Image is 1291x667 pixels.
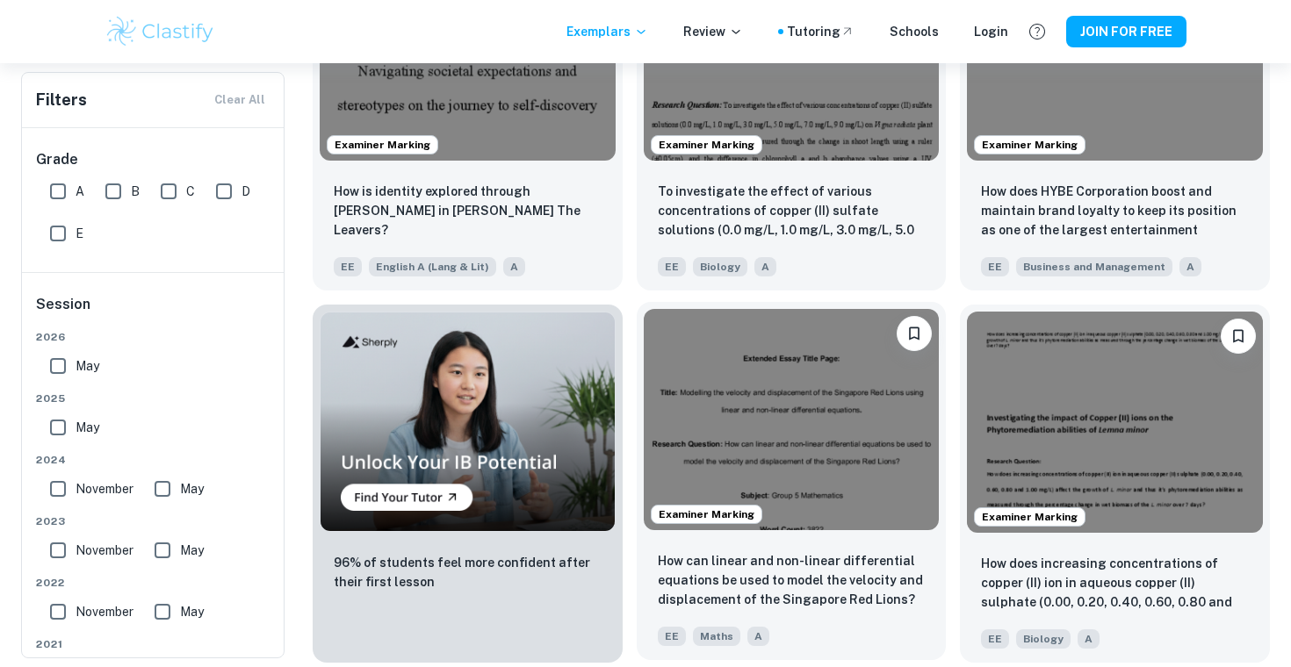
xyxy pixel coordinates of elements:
[334,553,602,592] p: 96% of students feel more confident after their first lesson
[242,182,250,201] span: D
[36,329,271,345] span: 2026
[131,182,140,201] span: B
[369,257,496,276] span: English A (Lang & Lit)
[76,541,133,560] span: November
[981,257,1009,276] span: EE
[36,391,271,406] span: 2025
[36,294,271,329] h6: Session
[36,636,271,652] span: 2021
[981,629,1009,649] span: EE
[787,22,855,41] a: Tutoring
[981,182,1249,241] p: How does HYBE Corporation boost and maintain brand loyalty to keep its position as one of the lar...
[1022,17,1052,47] button: Help and Feedback
[313,305,623,663] a: Thumbnail96% of students feel more confident after their first lesson
[36,452,271,468] span: 2024
[1016,629,1071,649] span: Biology
[36,513,271,529] span: 2023
[658,627,686,646] span: EE
[897,316,932,351] button: Please log in to bookmark exemplars
[652,506,761,522] span: Examiner Marking
[693,627,740,646] span: Maths
[503,257,525,276] span: A
[981,554,1249,613] p: How does increasing concentrations of copper (II) ion in aqueous copper (II) sulphate (0.00, 0.20...
[975,137,1085,153] span: Examiner Marking
[974,22,1008,41] a: Login
[890,22,939,41] a: Schools
[105,14,216,49] img: Clastify logo
[320,312,616,532] img: Thumbnail
[36,149,271,170] h6: Grade
[644,309,940,530] img: Maths EE example thumbnail: How can linear and non-linear differenti
[76,602,133,621] span: November
[658,257,686,276] span: EE
[975,509,1085,525] span: Examiner Marking
[186,182,195,201] span: C
[747,627,769,646] span: A
[76,356,99,376] span: May
[1179,257,1201,276] span: A
[328,137,437,153] span: Examiner Marking
[76,479,133,498] span: November
[658,551,926,609] p: How can linear and non-linear differential equations be used to model the velocity and displaceme...
[960,305,1270,663] a: Examiner MarkingPlease log in to bookmark exemplarsHow does increasing concentrations of copper (...
[334,182,602,240] p: How is identity explored through Deming Guo in Lisa Ko’s The Leavers?
[180,479,204,498] span: May
[180,541,204,560] span: May
[683,22,743,41] p: Review
[1221,319,1256,354] button: Please log in to bookmark exemplars
[652,137,761,153] span: Examiner Marking
[693,257,747,276] span: Biology
[637,305,947,663] a: Examiner MarkingPlease log in to bookmark exemplarsHow can linear and non-linear differential equ...
[36,575,271,591] span: 2022
[180,602,204,621] span: May
[76,224,83,243] span: E
[967,312,1263,533] img: Biology EE example thumbnail: How does increasing concentrations of co
[76,418,99,437] span: May
[36,88,87,112] h6: Filters
[334,257,362,276] span: EE
[566,22,648,41] p: Exemplars
[754,257,776,276] span: A
[1066,16,1186,47] button: JOIN FOR FREE
[658,182,926,241] p: To investigate the effect of various concentrations of copper (II) sulfate solutions (0.0 mg/L, 1...
[76,182,84,201] span: A
[1078,629,1100,649] span: A
[1016,257,1172,276] span: Business and Management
